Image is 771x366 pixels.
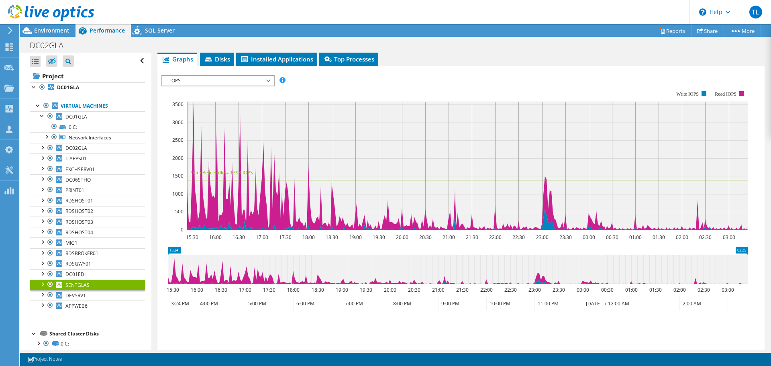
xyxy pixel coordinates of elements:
[65,187,84,194] span: PRINT01
[166,76,269,86] span: IOPS
[172,101,184,108] text: 3500
[65,166,95,173] span: EXCHSERV01
[30,153,145,164] a: ITAPPS01
[323,55,374,63] span: Top Processes
[30,185,145,195] a: PRINT01
[625,286,638,293] text: 01:00
[408,286,420,293] text: 20:30
[65,292,86,299] span: DEVSRV1
[30,280,145,290] a: SENTGLAS
[215,286,227,293] text: 16:30
[653,25,691,37] a: Reports
[22,354,67,364] a: Project Notes
[65,250,98,257] span: RDSBROKER01
[466,234,478,241] text: 21:30
[30,122,145,132] a: 0 C:
[172,190,184,197] text: 1000
[30,237,145,248] a: MIG1
[699,234,712,241] text: 02:30
[65,239,78,246] span: MIG1
[480,286,493,293] text: 22:00
[30,70,145,82] a: Project
[30,111,145,122] a: DC01GLA
[489,234,502,241] text: 22:00
[175,208,184,215] text: 500
[49,329,145,339] div: Shared Cluster Disks
[30,132,145,143] a: Network Interfaces
[30,269,145,280] a: DC01EDI
[57,84,79,91] b: DC01GLA
[601,286,614,293] text: 00:30
[30,206,145,217] a: RDSHOST02
[172,155,184,162] text: 2000
[30,174,145,185] a: DC06STHO
[559,234,572,241] text: 23:30
[715,91,737,97] text: Read IOPS
[396,234,408,241] text: 20:00
[90,27,125,34] span: Performance
[167,286,179,293] text: 15:30
[749,6,762,18] span: TL
[30,143,145,153] a: DC02GLA
[287,286,300,293] text: 18:00
[629,234,642,241] text: 01:00
[699,8,706,16] svg: \n
[373,234,385,241] text: 19:30
[30,101,145,111] a: Virtual Machines
[724,25,761,37] a: More
[233,234,245,241] text: 16:30
[649,286,662,293] text: 01:30
[172,172,184,179] text: 1500
[172,119,184,126] text: 3000
[360,286,372,293] text: 19:30
[536,234,549,241] text: 23:00
[145,27,175,34] span: SQL Server
[65,155,87,162] span: ITAPPS01
[673,286,686,293] text: 02:00
[698,286,710,293] text: 02:30
[723,234,735,241] text: 03:00
[65,145,87,151] span: DC02GLA
[30,259,145,269] a: RDSGWY01
[326,234,338,241] text: 18:30
[30,82,145,93] a: DC01GLA
[30,301,145,311] a: APPWEB6
[653,234,665,241] text: 01:30
[65,260,91,267] span: RDSGWY01
[240,55,313,63] span: Installed Applications
[512,234,525,241] text: 22:30
[30,227,145,237] a: RDSHOST04
[256,234,268,241] text: 17:00
[676,91,699,97] text: Write IOPS
[30,339,145,349] a: 0 C:
[204,55,230,63] span: Disks
[384,286,396,293] text: 20:00
[191,286,203,293] text: 16:00
[26,41,76,50] h1: DC02GLA
[30,164,145,174] a: EXCHSERV01
[302,234,315,241] text: 18:00
[30,290,145,301] a: DEVSRV1
[336,286,348,293] text: 19:00
[191,169,253,176] text: 95th Percentile = 1393 IOPS
[419,234,432,241] text: 20:30
[691,25,724,37] a: Share
[65,219,93,225] span: RDSHOST03
[583,234,595,241] text: 00:00
[432,286,445,293] text: 21:00
[181,226,184,233] text: 0
[528,286,541,293] text: 23:00
[30,196,145,206] a: RDSHOST01
[312,286,324,293] text: 18:30
[30,217,145,227] a: RDSHOST03
[34,27,69,34] span: Environment
[65,303,88,309] span: APPWEB6
[722,286,734,293] text: 03:00
[504,286,517,293] text: 22:30
[65,282,90,288] span: SENTGLAS
[65,176,91,183] span: DC06STHO
[239,286,251,293] text: 17:00
[161,350,257,366] h2: Advanced Graph Controls
[553,286,565,293] text: 23:30
[577,286,589,293] text: 00:00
